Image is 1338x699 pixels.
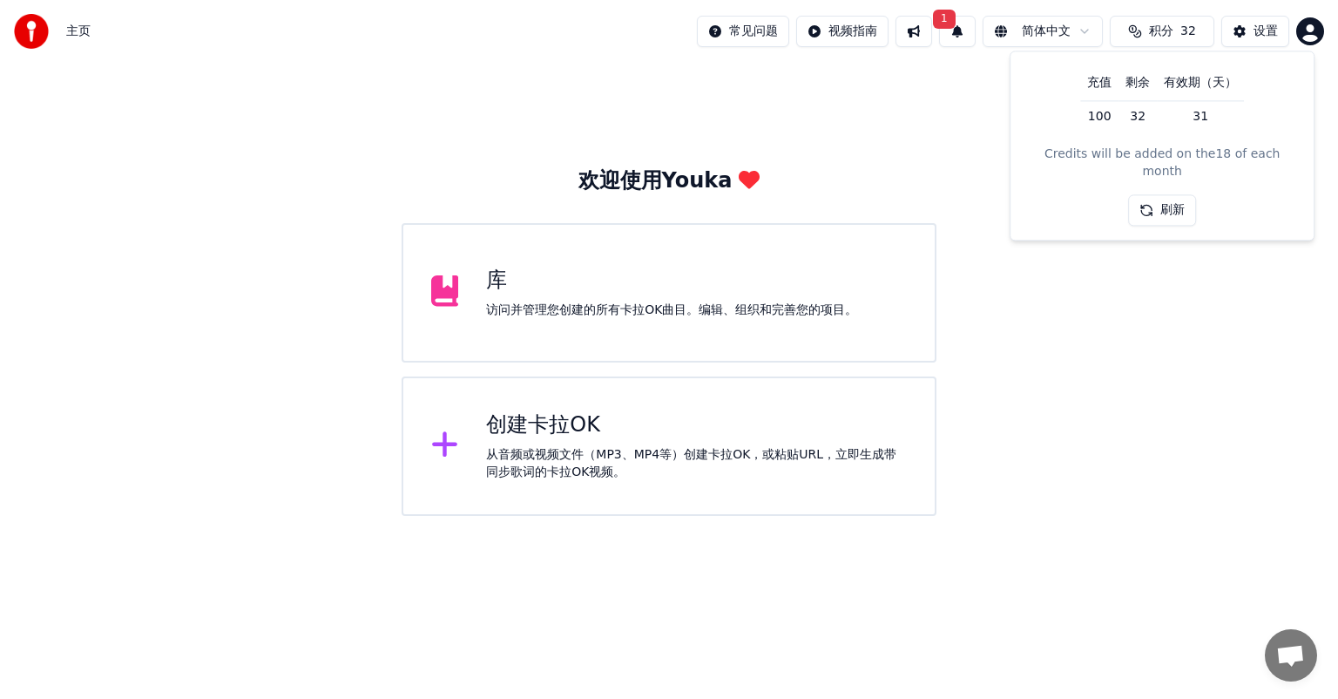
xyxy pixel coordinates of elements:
span: 32 [1180,23,1196,40]
button: 刷新 [1128,195,1196,227]
td: 32 [1118,100,1157,132]
button: 1 [939,16,976,47]
div: 从音频或视频文件（MP3、MP4等）创建卡拉OK，或粘贴URL，立即生成带同步歌词的卡拉OK视频。 [486,446,907,481]
button: 设置 [1221,16,1289,47]
th: 剩余 [1118,65,1157,100]
div: 创建卡拉OK [486,411,907,439]
span: 主页 [66,23,91,40]
th: 充值 [1080,65,1118,100]
div: 欢迎使用Youka [578,167,760,195]
span: 积分 [1149,23,1173,40]
button: 视频指南 [796,16,889,47]
div: 访问并管理您创建的所有卡拉OK曲目。编辑、组织和完善您的项目。 [486,302,857,319]
div: 打開聊天 [1265,629,1317,682]
div: Credits will be added on the 18 of each month [1024,146,1300,181]
button: 积分32 [1110,16,1214,47]
nav: breadcrumb [66,23,91,40]
div: 库 [486,267,857,295]
button: 常见问题 [697,16,789,47]
span: 1 [933,10,956,29]
div: 设置 [1254,23,1278,40]
td: 31 [1157,100,1244,132]
th: 有效期（天） [1157,65,1244,100]
img: youka [14,14,49,49]
td: 100 [1080,100,1118,132]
